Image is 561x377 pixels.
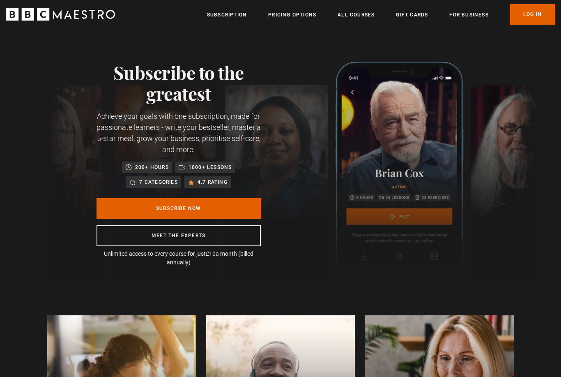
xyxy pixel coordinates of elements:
[135,163,169,171] p: 200+ hours
[268,11,316,19] a: Pricing Options
[97,111,261,155] p: Achieve your goals with one subscription, made for passionate learners - write your bestseller, m...
[97,198,261,219] a: Subscribe Now
[206,250,216,257] span: £10
[449,11,488,19] a: For business
[189,163,232,171] p: 1000+ lessons
[97,250,261,267] p: Unlimited access to every course for just a month (billed annually)
[207,4,555,25] nav: Primary
[198,178,228,186] p: 4.7 rating
[338,11,375,19] a: All Courses
[97,225,261,246] a: Meet the experts
[97,62,261,104] h1: Subscribe to the greatest
[510,4,555,25] a: Log In
[207,11,247,19] a: Subscription
[139,178,177,186] p: 7 categories
[396,11,428,19] a: Gift Cards
[6,8,115,21] svg: BBC Maestro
